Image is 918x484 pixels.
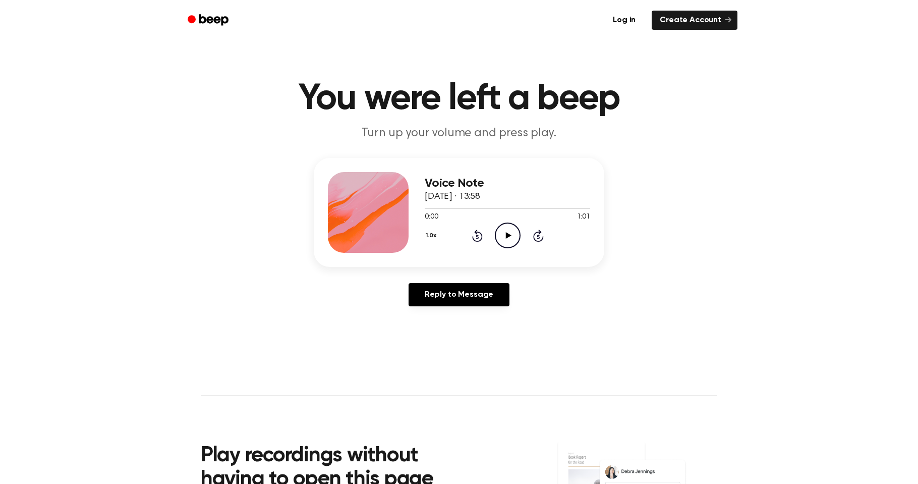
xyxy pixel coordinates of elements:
[201,81,717,117] h1: You were left a beep
[265,125,653,142] p: Turn up your volume and press play.
[425,177,590,190] h3: Voice Note
[425,192,480,201] span: [DATE] · 13:58
[603,9,646,32] a: Log in
[577,212,590,223] span: 1:01
[652,11,737,30] a: Create Account
[409,283,509,306] a: Reply to Message
[425,212,438,223] span: 0:00
[425,227,440,244] button: 1.0x
[181,11,238,30] a: Beep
